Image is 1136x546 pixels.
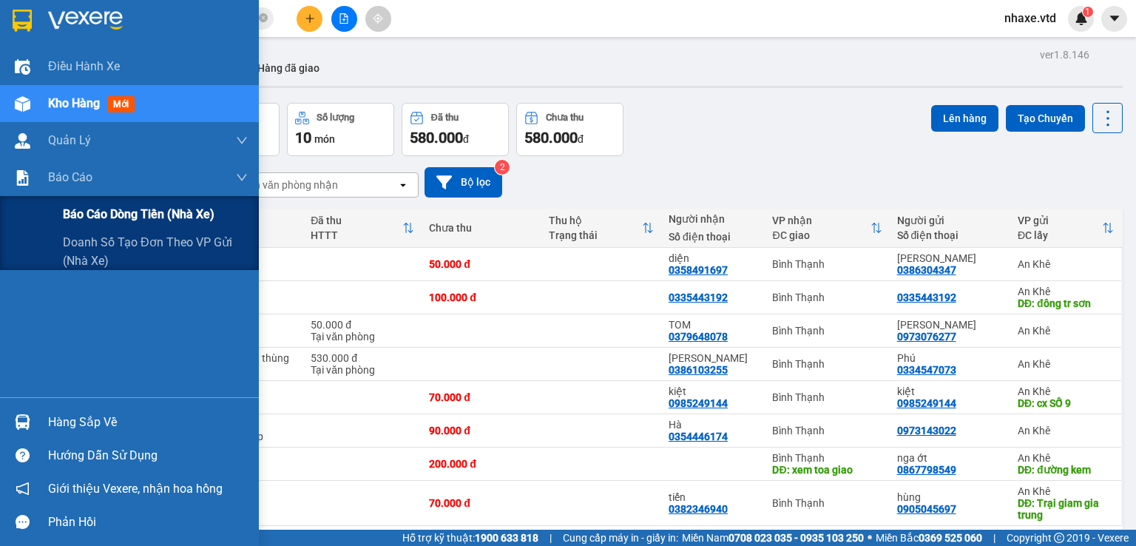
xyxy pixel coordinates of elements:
[897,291,956,303] div: 0335443192
[772,258,882,270] div: Bình Thạnh
[1018,452,1114,464] div: An Khê
[897,215,1003,226] div: Người gửi
[429,258,534,270] div: 50.000 đ
[429,497,534,509] div: 70.000 đ
[897,452,1003,464] div: nga ớt
[765,209,889,248] th: Toggle SortBy
[897,364,956,376] div: 0334547073
[402,103,509,156] button: Đã thu580.000đ
[897,464,956,476] div: 0867798549
[15,414,30,430] img: warehouse-icon
[993,530,995,546] span: |
[259,13,268,22] span: close-circle
[546,112,584,123] div: Chưa thu
[1006,105,1085,132] button: Tạo Chuyến
[311,364,414,376] div: Tại văn phòng
[931,105,998,132] button: Lên hàng
[1018,286,1114,297] div: An Khê
[429,222,534,234] div: Chưa thu
[1054,533,1064,543] span: copyright
[236,178,338,192] div: Chọn văn phòng nhận
[339,13,349,24] span: file-add
[897,491,1003,503] div: hùng
[475,532,538,544] strong: 1900 633 818
[15,170,30,186] img: solution-icon
[13,10,32,32] img: logo-vxr
[772,229,870,241] div: ĐC giao
[297,6,322,32] button: plus
[669,264,728,276] div: 0358491697
[259,12,268,26] span: close-circle
[63,205,214,223] span: Báo cáo dòng tiền (nhà xe)
[772,497,882,509] div: Bình Thạnh
[48,411,248,434] div: Hàng sắp về
[772,452,882,464] div: Bình Thạnh
[48,131,91,149] span: Quản Lý
[772,291,882,303] div: Bình Thạnh
[1075,12,1088,25] img: icon-new-feature
[669,291,728,303] div: 0335443192
[993,9,1068,27] span: nhaxe.vtd
[669,397,728,409] div: 0985249144
[425,167,502,198] button: Bộ lọc
[48,511,248,533] div: Phản hồi
[550,530,552,546] span: |
[728,532,864,544] strong: 0708 023 035 - 0935 103 250
[107,96,135,112] span: mới
[236,135,248,146] span: down
[311,331,414,343] div: Tại văn phòng
[48,57,120,75] span: Điều hành xe
[287,103,394,156] button: Số lượng10món
[772,391,882,403] div: Bình Thạnh
[331,6,357,32] button: file-add
[15,59,30,75] img: warehouse-icon
[1018,229,1102,241] div: ĐC lấy
[48,479,223,498] span: Giới thiệu Vexere, nhận hoa hồng
[314,133,335,145] span: món
[1018,325,1114,337] div: An Khê
[311,229,402,241] div: HTTT
[772,425,882,437] div: Bình Thạnh
[295,129,311,146] span: 10
[463,133,469,145] span: đ
[669,419,758,431] div: Hà
[578,133,584,145] span: đ
[410,129,463,146] span: 580.000
[897,503,956,515] div: 0905045697
[495,160,510,175] sup: 2
[897,425,956,437] div: 0973143022
[897,264,956,276] div: 0386304347
[772,464,882,476] div: DĐ: xem toa giao
[897,352,1003,364] div: Phú
[236,172,248,183] span: down
[397,179,409,191] svg: open
[1018,425,1114,437] div: An Khê
[772,215,870,226] div: VP nhận
[897,229,1003,241] div: Số điện thoại
[669,231,758,243] div: Số điện thoại
[431,112,459,123] div: Đã thu
[16,515,30,529] span: message
[669,319,758,331] div: TOM
[876,530,982,546] span: Miền Bắc
[897,385,1003,397] div: kiệt
[669,491,758,503] div: tiến
[311,319,414,331] div: 50.000 đ
[1018,485,1114,497] div: An Khê
[305,13,315,24] span: plus
[1085,7,1090,17] span: 1
[541,209,661,248] th: Toggle SortBy
[868,535,872,541] span: ⚪️
[669,213,758,225] div: Người nhận
[429,391,534,403] div: 70.000 đ
[246,50,331,86] button: Hàng đã giao
[897,319,1003,331] div: C Lâm
[63,233,248,270] span: Doanh số tạo đơn theo VP gửi (nhà xe)
[1018,464,1114,476] div: DĐ: đường kem
[669,364,728,376] div: 0386103255
[897,397,956,409] div: 0985249144
[16,482,30,496] span: notification
[549,229,642,241] div: Trạng thái
[897,252,1003,264] div: Cô Thanh
[897,331,956,343] div: 0973076277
